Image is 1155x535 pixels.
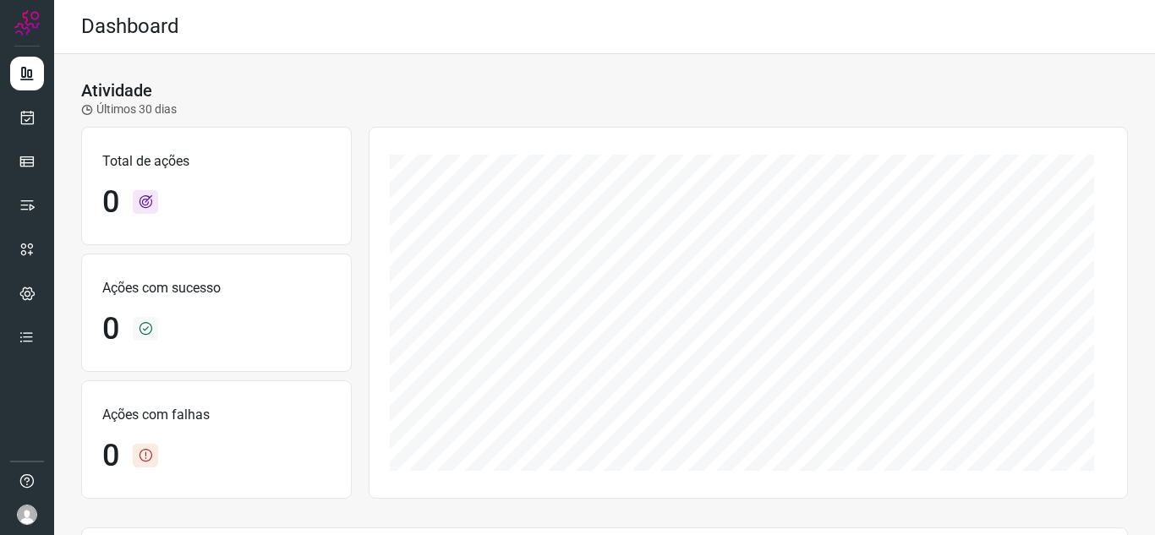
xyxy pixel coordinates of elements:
img: avatar-user-boy.jpg [17,505,37,525]
img: Logo [14,10,40,35]
h1: 0 [102,311,119,347]
h1: 0 [102,184,119,221]
h1: 0 [102,438,119,474]
h3: Atividade [81,80,152,101]
p: Ações com sucesso [102,278,331,298]
p: Total de ações [102,151,331,172]
p: Últimos 30 dias [81,101,177,118]
p: Ações com falhas [102,405,331,425]
h2: Dashboard [81,14,179,39]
